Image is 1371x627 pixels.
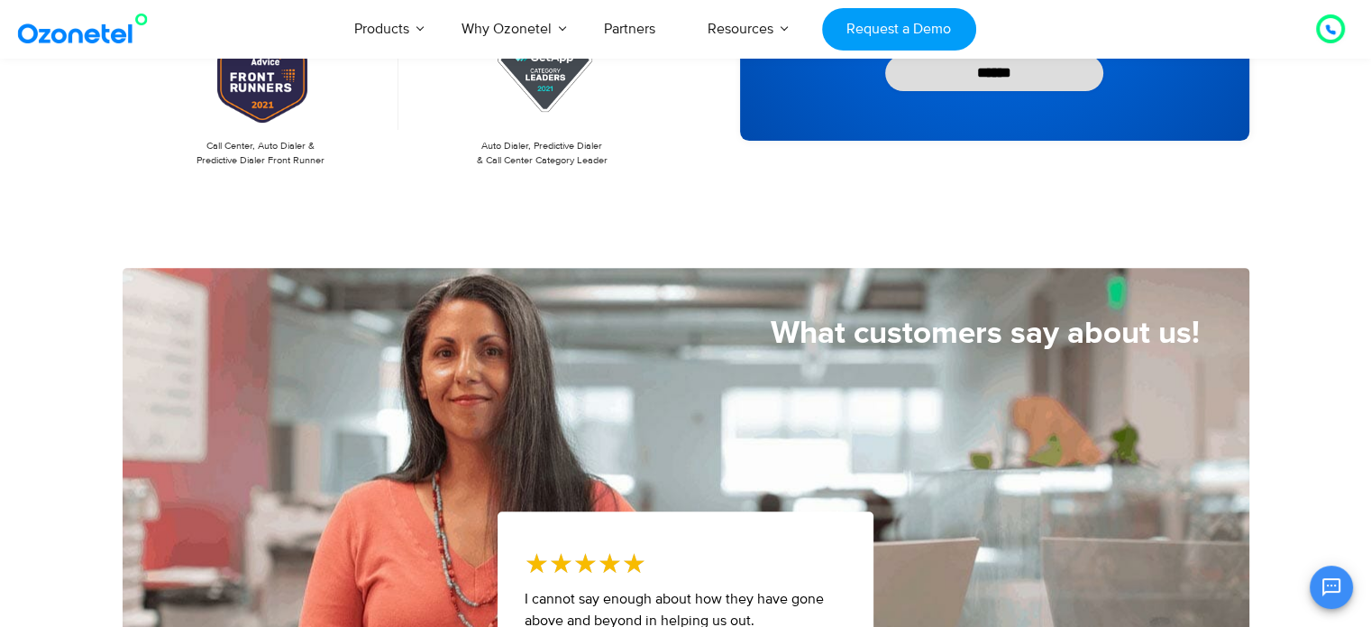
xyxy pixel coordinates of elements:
[132,139,390,169] p: Call Center, Auto Dialer & Predictive Dialer Front Runner
[1310,566,1353,609] button: Open chat
[573,543,598,584] i: ★
[549,543,573,584] i: ★
[822,8,976,51] a: Request a Demo
[598,543,622,584] i: ★
[622,543,646,584] i: ★
[123,318,1200,349] h5: What customers say about us!
[413,139,672,169] p: Auto Dialer, Predictive Dialer & Call Center Category Leader
[525,543,549,584] i: ★
[525,543,646,584] div: 5/5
